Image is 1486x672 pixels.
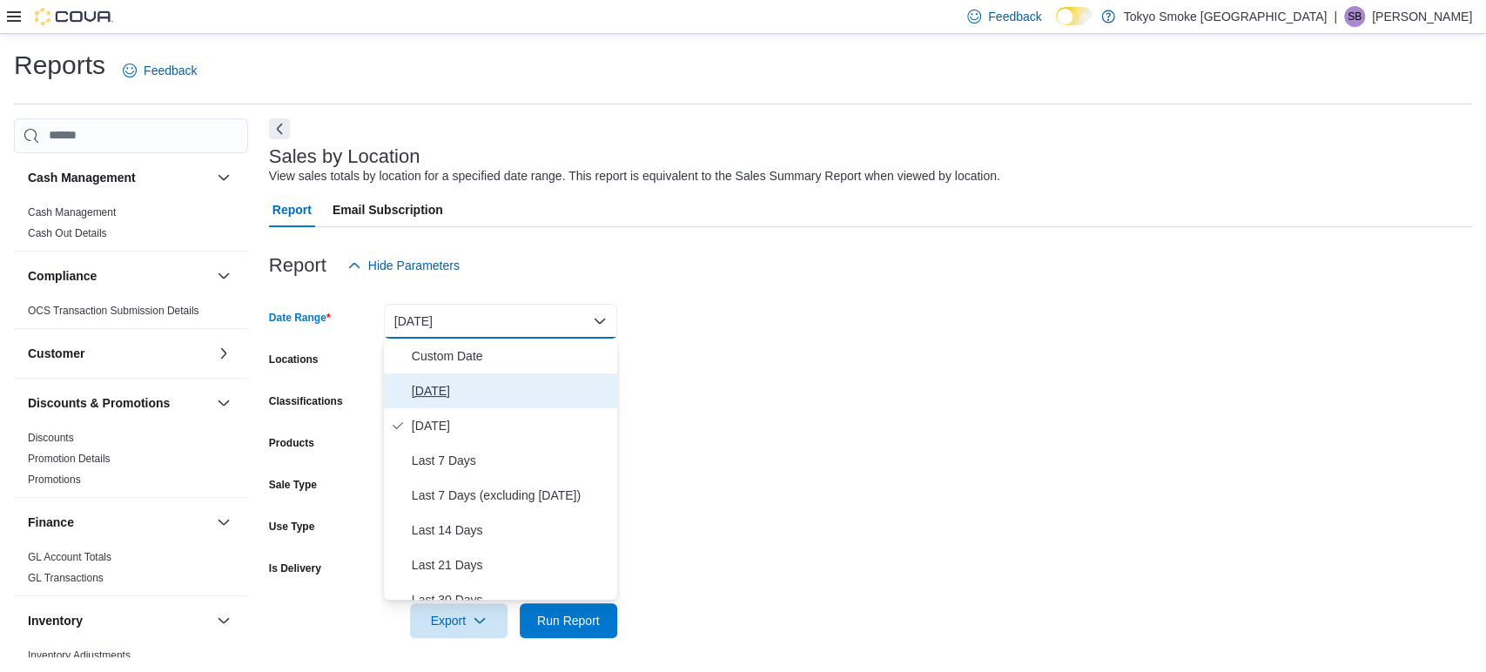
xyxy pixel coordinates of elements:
[412,520,610,541] span: Last 14 Days
[384,304,617,339] button: [DATE]
[28,169,136,186] h3: Cash Management
[269,311,331,325] label: Date Range
[384,339,617,600] div: Select listbox
[410,603,508,638] button: Export
[537,612,600,629] span: Run Report
[116,53,204,88] a: Feedback
[14,547,248,595] div: Finance
[28,305,199,317] a: OCS Transaction Submission Details
[213,610,234,631] button: Inventory
[28,473,81,487] span: Promotions
[35,8,113,25] img: Cova
[269,146,420,167] h3: Sales by Location
[269,520,314,534] label: Use Type
[333,192,443,227] span: Email Subscription
[28,394,170,412] h3: Discounts & Promotions
[28,206,116,218] a: Cash Management
[28,205,116,219] span: Cash Management
[520,603,617,638] button: Run Report
[28,649,131,662] a: Inventory Adjustments
[28,550,111,564] span: GL Account Totals
[269,436,314,450] label: Products
[213,167,234,188] button: Cash Management
[28,169,210,186] button: Cash Management
[1056,25,1057,26] span: Dark Mode
[1348,6,1362,27] span: SB
[28,267,210,285] button: Compliance
[28,227,107,239] a: Cash Out Details
[269,118,290,139] button: Next
[28,431,74,445] span: Discounts
[28,345,84,362] h3: Customer
[28,453,111,465] a: Promotion Details
[272,192,312,227] span: Report
[28,571,104,585] span: GL Transactions
[412,380,610,401] span: [DATE]
[144,62,197,79] span: Feedback
[340,248,467,283] button: Hide Parameters
[213,512,234,533] button: Finance
[28,267,97,285] h3: Compliance
[412,346,610,366] span: Custom Date
[14,48,105,83] h1: Reports
[412,415,610,436] span: [DATE]
[213,393,234,413] button: Discounts & Promotions
[28,452,111,466] span: Promotion Details
[1344,6,1365,27] div: Snehal Biswas
[1124,6,1328,27] p: Tokyo Smoke [GEOGRAPHIC_DATA]
[412,450,610,471] span: Last 7 Days
[269,353,319,366] label: Locations
[269,394,343,408] label: Classifications
[28,474,81,486] a: Promotions
[1372,6,1472,27] p: [PERSON_NAME]
[28,345,210,362] button: Customer
[269,255,326,276] h3: Report
[14,427,248,497] div: Discounts & Promotions
[213,343,234,364] button: Customer
[14,300,248,328] div: Compliance
[1056,7,1093,25] input: Dark Mode
[28,304,199,318] span: OCS Transaction Submission Details
[28,572,104,584] a: GL Transactions
[988,8,1041,25] span: Feedback
[28,648,131,662] span: Inventory Adjustments
[28,432,74,444] a: Discounts
[412,589,610,610] span: Last 30 Days
[412,554,610,575] span: Last 21 Days
[28,612,210,629] button: Inventory
[213,265,234,286] button: Compliance
[28,612,83,629] h3: Inventory
[28,551,111,563] a: GL Account Totals
[412,485,610,506] span: Last 7 Days (excluding [DATE])
[368,257,460,274] span: Hide Parameters
[28,226,107,240] span: Cash Out Details
[269,167,1000,185] div: View sales totals by location for a specified date range. This report is equivalent to the Sales ...
[28,514,210,531] button: Finance
[420,603,497,638] span: Export
[1334,6,1337,27] p: |
[14,202,248,251] div: Cash Management
[28,394,210,412] button: Discounts & Promotions
[269,478,317,492] label: Sale Type
[28,514,74,531] h3: Finance
[269,561,321,575] label: Is Delivery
